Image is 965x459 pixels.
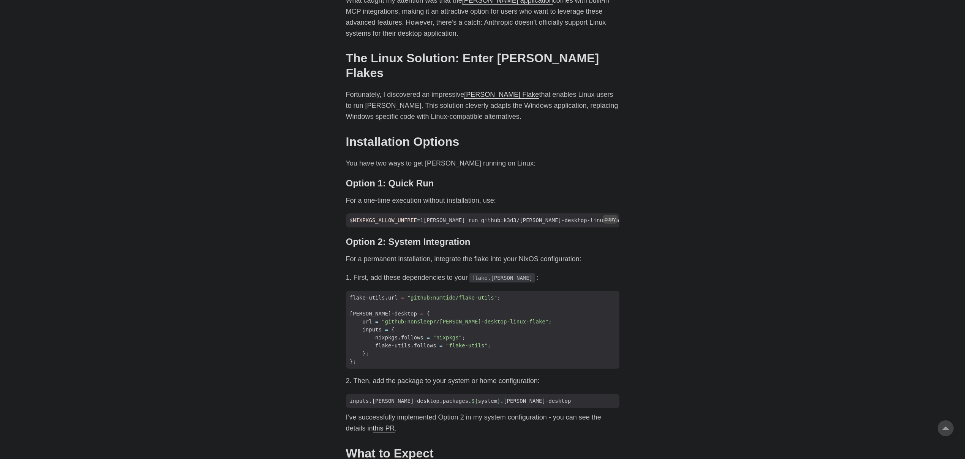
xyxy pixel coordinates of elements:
span: { [391,327,394,333]
span: "nixpkgs" [433,334,462,341]
span: . [411,342,414,349]
a: this PR [373,424,395,432]
p: You have two ways to get [PERSON_NAME] running on Linux: [346,158,619,169]
span: ; [497,295,500,301]
p: I’ve successfully implemented Option 2 in my system configuration - you can see the details in . [346,412,619,434]
li: Then, add the package to your system or home configuration: [354,375,619,386]
span: url [388,295,398,301]
span: inputs [350,398,369,404]
span: url [362,319,372,325]
span: nixpkgs [375,334,398,341]
span: = [426,334,430,341]
span: . [369,398,372,404]
span: = [375,319,378,325]
span: "github:numtide/flake-utils" [407,295,498,301]
p: For a permanent installation, integrate the flake into your NixOS configuration: [346,254,619,265]
h3: Option 1: Quick Run [346,178,619,189]
span: "github:nonsleepr/[PERSON_NAME]-desktop-linux-flake" [382,319,548,325]
span: flake-utils [350,295,385,301]
span: . [439,398,442,404]
h2: The Linux Solution: Enter [PERSON_NAME] Flakes [346,51,619,80]
span: = [401,295,404,301]
span: . [501,398,504,404]
span: = [417,217,420,223]
span: NIXPKGS_ALLOW_UNFREE [353,217,417,223]
span: = [420,311,423,317]
span: [PERSON_NAME]-desktop [350,311,417,317]
span: . [398,334,401,341]
span: ${ [472,398,478,404]
span: }; [350,358,356,364]
span: inputs [362,327,382,333]
code: flake.[PERSON_NAME] [469,273,535,282]
span: = [385,327,388,333]
a: go to top [938,420,954,436]
span: { [426,311,430,317]
span: }; [362,350,369,356]
span: ; [462,334,465,341]
h3: Option 2: System Integration [346,237,619,248]
span: . [468,398,471,404]
span: "flake-utils" [446,342,488,349]
span: } [497,398,500,404]
li: First, add these dependencies to your : [354,272,619,283]
h2: Installation Options [346,134,619,149]
p: For a one-time execution without installation, use: [346,195,619,206]
span: flake-utils [375,342,411,349]
span: . [385,295,388,301]
span: 1 [420,217,423,223]
span: = [439,342,442,349]
button: copy [603,215,618,223]
span: $ [PERSON_NAME] run github:k3d3/[PERSON_NAME]-desktop-linux-flake --impure [346,216,659,224]
span: ; [548,319,551,325]
a: [PERSON_NAME] Flake [464,91,539,98]
span: ; [488,342,491,349]
span: [PERSON_NAME]-desktop [504,398,571,404]
p: Fortunately, I discovered an impressive that enables Linux users to run [PERSON_NAME]. This solut... [346,89,619,122]
span: [PERSON_NAME]-desktop [372,398,439,404]
span: system [478,398,497,404]
span: packages [443,398,469,404]
span: follows [414,342,436,349]
span: follows [401,334,423,341]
